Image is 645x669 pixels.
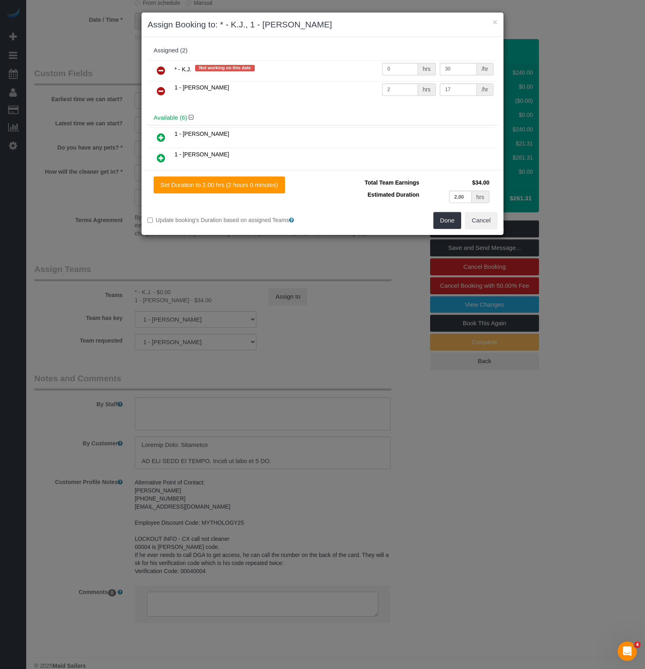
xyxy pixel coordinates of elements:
div: /hr [477,63,493,75]
td: $34.00 [421,177,491,189]
div: hrs [472,191,489,203]
button: Done [433,212,462,229]
td: Total Team Earnings [329,177,421,189]
div: Assigned (2) [154,47,491,54]
div: /hr [477,83,493,96]
button: × [493,18,497,26]
span: 1 - [PERSON_NAME] [175,131,229,137]
span: Not working on this date [195,65,255,71]
span: 1 - [PERSON_NAME] [175,151,229,158]
span: 4 [634,642,641,648]
div: hrs [418,83,436,96]
iframe: Intercom live chat [618,642,637,661]
input: Update booking's Duration based on assigned Teams [148,218,153,223]
div: hrs [418,63,436,75]
span: 1 - [PERSON_NAME] [175,84,229,91]
button: Cancel [465,212,497,229]
h4: Available (6) [154,114,491,121]
button: Set Duration to 2.00 hrs (2 hours 0 minutes) [154,177,285,193]
label: Update booking's Duration based on assigned Teams [148,216,316,224]
span: * - K.J. [175,66,191,73]
h3: Assign Booking to: * - K.J., 1 - [PERSON_NAME] [148,19,497,31]
span: Estimated Duration [368,191,419,198]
